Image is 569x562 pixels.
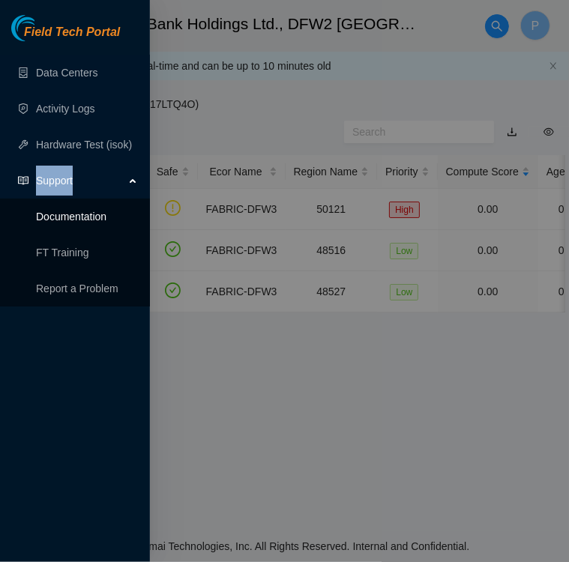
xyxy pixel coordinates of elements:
[36,103,95,115] a: Activity Logs
[11,15,76,41] img: Akamai Technologies
[18,175,28,186] span: read
[36,67,97,79] a: Data Centers
[11,27,120,46] a: Akamai TechnologiesField Tech Portal
[36,274,138,303] p: Report a Problem
[24,25,120,40] span: Field Tech Portal
[36,139,132,151] a: Hardware Test (isok)
[36,211,106,223] a: Documentation
[36,247,89,259] a: FT Training
[36,166,124,196] span: Support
